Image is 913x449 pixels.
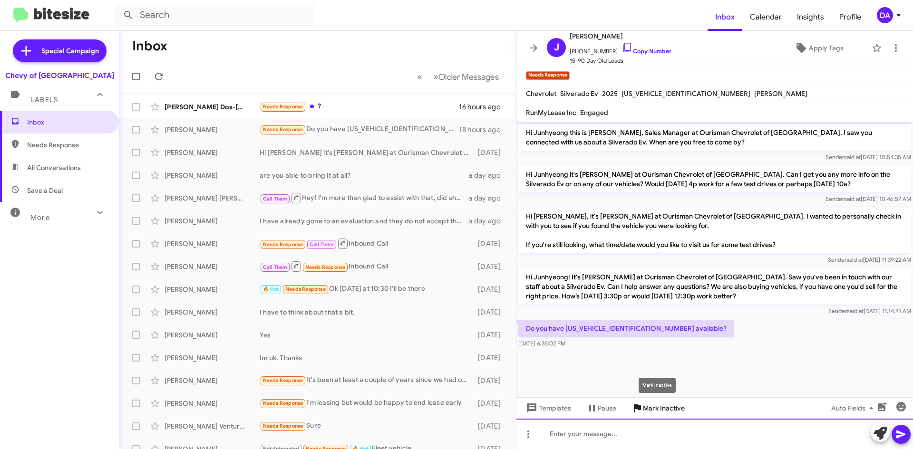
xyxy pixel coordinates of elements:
[468,193,508,203] div: a day ago
[417,71,422,83] span: «
[263,126,303,133] span: Needs Response
[473,421,508,431] div: [DATE]
[754,89,807,98] span: [PERSON_NAME]
[831,400,877,417] span: Auto Fields
[622,89,750,98] span: [US_VEHICLE_IDENTIFICATION_NUMBER]
[570,30,671,42] span: [PERSON_NAME]
[115,4,315,27] input: Search
[5,71,114,80] div: Chevy of [GEOGRAPHIC_DATA]
[310,241,334,248] span: Call Them
[459,125,508,134] div: 18 hours ago
[643,400,685,417] span: Mark Inactive
[165,216,260,226] div: [PERSON_NAME]
[260,124,459,135] div: Do you have [US_VEHICLE_IDENTIFICATION_NUMBER] available?
[165,102,260,112] div: [PERSON_NAME] Dos-[PERSON_NAME]
[433,71,438,83] span: »
[468,171,508,180] div: a day ago
[518,340,565,347] span: [DATE] 6:35:02 PM
[260,171,468,180] div: are you able to bring it at all?
[708,3,742,31] a: Inbox
[809,39,844,57] span: Apply Tags
[13,39,107,62] a: Special Campaign
[602,89,618,98] span: 2025
[260,420,473,431] div: Sure
[473,285,508,294] div: [DATE]
[165,171,260,180] div: [PERSON_NAME]
[260,238,473,249] div: Inbound Call
[560,89,598,98] span: Silverado Ev
[473,307,508,317] div: [DATE]
[570,56,671,66] span: 15-90 Day Old Leads
[27,140,108,150] span: Needs Response
[260,284,473,295] div: Ok [DATE] at 10:30 I'll be there
[411,67,428,86] button: Previous
[518,208,911,253] p: Hi [PERSON_NAME], it's [PERSON_NAME] at Ourisman Chevrolet of [GEOGRAPHIC_DATA]. I wanted to pers...
[473,239,508,248] div: [DATE]
[828,256,911,263] span: Sender [DATE] 11:39:22 AM
[263,423,303,429] span: Needs Response
[165,285,260,294] div: [PERSON_NAME]
[742,3,789,31] a: Calendar
[473,262,508,271] div: [DATE]
[27,163,81,172] span: All Conversations
[459,102,508,112] div: 16 hours ago
[260,353,473,363] div: Im ok. Thanks
[789,3,832,31] a: Insights
[622,48,671,55] a: Copy Number
[869,7,903,23] button: DA
[165,239,260,248] div: [PERSON_NAME]
[473,376,508,385] div: [DATE]
[554,40,559,55] span: J
[473,330,508,340] div: [DATE]
[518,268,911,305] p: Hi Junhyeong! It's [PERSON_NAME] at Ourisman Chevrolet of [GEOGRAPHIC_DATA]. Saw you've been in t...
[27,117,108,127] span: Inbox
[846,256,863,263] span: said at
[263,400,303,406] span: Needs Response
[526,71,570,80] small: Needs Response
[826,153,911,161] span: Sender [DATE] 10:54:35 AM
[263,241,303,248] span: Needs Response
[165,399,260,408] div: [PERSON_NAME]
[165,262,260,271] div: [PERSON_NAME]
[260,307,473,317] div: I have to think about that a bit.
[41,46,99,56] span: Special Campaign
[285,286,326,292] span: Needs Response
[518,166,911,192] p: Hi Junhyeong it's [PERSON_NAME] at Ourisman Chevrolet of [GEOGRAPHIC_DATA]. Can I get you any mor...
[468,216,508,226] div: a day ago
[844,153,861,161] span: said at
[518,320,734,337] p: Do you have [US_VEHICLE_IDENTIFICATION_NUMBER] available?
[473,399,508,408] div: [DATE]
[473,148,508,157] div: [DATE]
[165,125,260,134] div: [PERSON_NAME]
[260,375,473,386] div: It's been at least a couple of years since we had our traverse. I have a 2015 Mazda 3 that in the...
[826,195,911,202] span: Sender [DATE] 10:46:57 AM
[263,196,288,202] span: Call Them
[579,400,624,417] button: Pause
[263,286,279,292] span: 🔥 Hot
[770,39,867,57] button: Apply Tags
[516,400,579,417] button: Templates
[473,353,508,363] div: [DATE]
[828,307,911,315] span: Sender [DATE] 11:14:41 AM
[844,195,861,202] span: said at
[165,421,260,431] div: [PERSON_NAME] Ventures
[580,108,608,117] span: Engaged
[524,400,571,417] span: Templates
[598,400,616,417] span: Pause
[165,376,260,385] div: [PERSON_NAME]
[570,42,671,56] span: [PHONE_NUMBER]
[877,7,893,23] div: DA
[263,104,303,110] span: Needs Response
[27,186,63,195] span: Save a Deal
[260,148,473,157] div: Hi [PERSON_NAME] it's [PERSON_NAME] at Ourisman Chevrolet of [GEOGRAPHIC_DATA]. Just wanted to fo...
[30,96,58,104] span: Labels
[526,108,576,117] span: RunMyLease Inc
[260,101,459,112] div: ?
[260,260,473,272] div: Inbound Call
[832,3,869,31] a: Profile
[260,398,473,409] div: I'm leasing but would be happy to end lease early
[165,193,260,203] div: [PERSON_NAME] [PERSON_NAME]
